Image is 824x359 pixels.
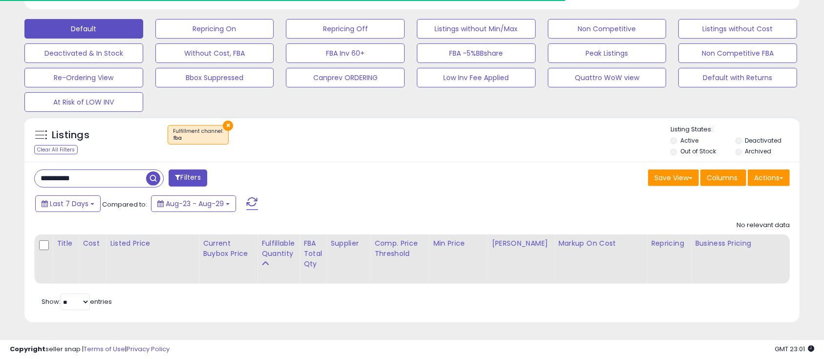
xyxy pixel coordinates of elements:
th: The percentage added to the cost of goods (COGS) that forms the calculator for Min & Max prices. [554,234,647,284]
th: CSV column name: cust_attr_1_Supplier [326,234,370,284]
label: Out of Stock [680,147,716,155]
button: Filters [169,169,207,187]
div: seller snap | | [10,345,170,354]
button: Default [24,19,143,39]
label: Deactivated [745,136,781,145]
button: Save View [648,169,699,186]
div: Business Pricing [695,238,794,249]
button: Deactivated & In Stock [24,43,143,63]
button: Non Competitive FBA [678,43,797,63]
div: Supplier [330,238,366,249]
span: Show: entries [42,297,112,306]
button: Re-Ordering View [24,68,143,87]
div: FBA Total Qty [304,238,322,269]
span: Columns [707,173,737,183]
div: Current Buybox Price [203,238,253,259]
button: FBA -5%BBshare [417,43,536,63]
label: Archived [745,147,771,155]
div: Cost [83,238,102,249]
strong: Copyright [10,344,45,354]
span: 2025-09-6 23:01 GMT [775,344,814,354]
label: Active [680,136,698,145]
button: Low Inv Fee Applied [417,68,536,87]
span: Compared to: [102,200,147,209]
button: × [223,121,233,131]
button: Repricing Off [286,19,405,39]
a: Terms of Use [84,344,125,354]
div: Clear All Filters [34,145,78,154]
button: FBA Inv 60+ [286,43,405,63]
button: Bbox Suppressed [155,68,274,87]
div: Repricing [651,238,687,249]
button: At Risk of LOW INV [24,92,143,112]
button: Without Cost, FBA [155,43,274,63]
button: Actions [748,169,790,186]
button: Canprev ORDERING [286,68,405,87]
button: Listings without Min/Max [417,19,536,39]
button: Repricing On [155,19,274,39]
button: Aug-23 - Aug-29 [151,195,236,212]
div: Listed Price [110,238,195,249]
button: Columns [700,169,746,186]
div: Min Price [433,238,483,249]
div: Fulfillable Quantity [261,238,295,259]
button: Quattro WoW view [548,68,667,87]
button: Listings without Cost [678,19,797,39]
div: No relevant data [737,221,790,230]
div: Title [57,238,74,249]
div: fba [173,135,223,142]
h5: Listings [52,128,89,142]
button: Non Competitive [548,19,667,39]
span: Aug-23 - Aug-29 [166,199,224,209]
div: Markup on Cost [558,238,643,249]
button: Peak Listings [548,43,667,63]
button: Last 7 Days [35,195,101,212]
div: Comp. Price Threshold [374,238,425,259]
span: Fulfillment channel : [173,127,223,142]
button: Default with Returns [678,68,797,87]
p: Listing States: [671,125,799,134]
span: Last 7 Days [50,199,88,209]
a: Privacy Policy [127,344,170,354]
div: [PERSON_NAME] [492,238,550,249]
